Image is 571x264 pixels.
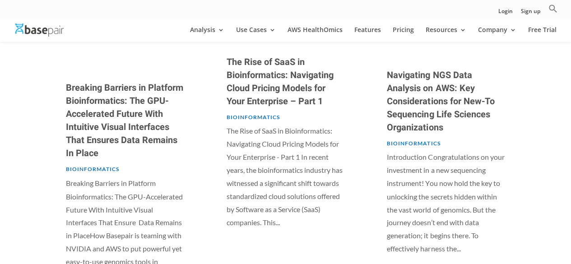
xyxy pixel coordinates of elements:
a: Resources [426,27,466,42]
p: The Rise of SaaS in Bioinformatics: Navigating Cloud Pricing Models for Your Enterprise - Part 1 ... [226,125,344,228]
a: Breaking Barriers in Platform Bioinformatics: The GPU-Accelerated Future With Intuitive Visual In... [66,81,183,160]
a: Navigating NGS Data Analysis on AWS: Key Considerations for New-To Sequencing Life Sciences Organ... [387,69,494,134]
iframe: Drift Widget Chat Controller [526,219,560,253]
a: Bioinformatics [226,114,279,120]
a: Free Trial [528,27,557,42]
a: The Rise of SaaS in Bioinformatics: Navigating Cloud Pricing Models for Your Enterprise – Part 1 [226,56,333,108]
a: Features [354,27,381,42]
a: Use Cases [236,27,276,42]
svg: Search [548,4,557,13]
a: AWS HealthOmics [288,27,343,42]
a: Login [498,9,513,18]
img: Basepair [15,23,64,37]
a: Sign up [521,9,540,18]
a: Search Icon Link [548,4,557,18]
a: Company [478,27,516,42]
a: Bioinformatics [387,140,440,147]
a: Bioinformatics [66,166,119,172]
a: Analysis [190,27,224,42]
a: Pricing [393,27,414,42]
p: Introduction Congratulations on your investment in a new sequencing instrument! You now hold the ... [387,151,505,255]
